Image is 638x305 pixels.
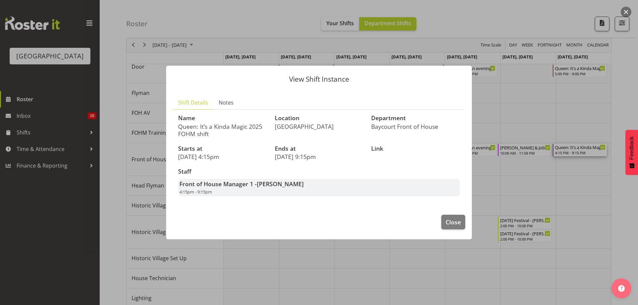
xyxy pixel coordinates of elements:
p: Baycourt Front of House [371,123,460,130]
p: [DATE] 4:15pm [178,153,267,160]
h3: Staff [178,168,460,175]
h3: Location [275,115,364,121]
p: [GEOGRAPHIC_DATA] [275,123,364,130]
h3: Starts at [178,145,267,152]
span: 4:15pm - 9:15pm [179,189,212,195]
button: Feedback - Show survey [625,130,638,175]
h3: Link [371,145,460,152]
img: help-xxl-2.png [618,285,625,292]
span: Notes [219,99,234,107]
span: [PERSON_NAME] [257,180,304,188]
strong: Front of House Manager 1 - [179,180,304,188]
p: Queen: It’s a Kinda Magic 2025 FOHM shift [178,123,267,137]
p: [DATE] 9:15pm [275,153,364,160]
h3: Department [371,115,460,121]
span: Shift Details [178,99,208,107]
span: Close [446,218,461,226]
span: Feedback [629,136,635,160]
h3: Name [178,115,267,121]
button: Close [441,215,465,229]
p: View Shift Instance [173,76,465,83]
h3: Ends at [275,145,364,152]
